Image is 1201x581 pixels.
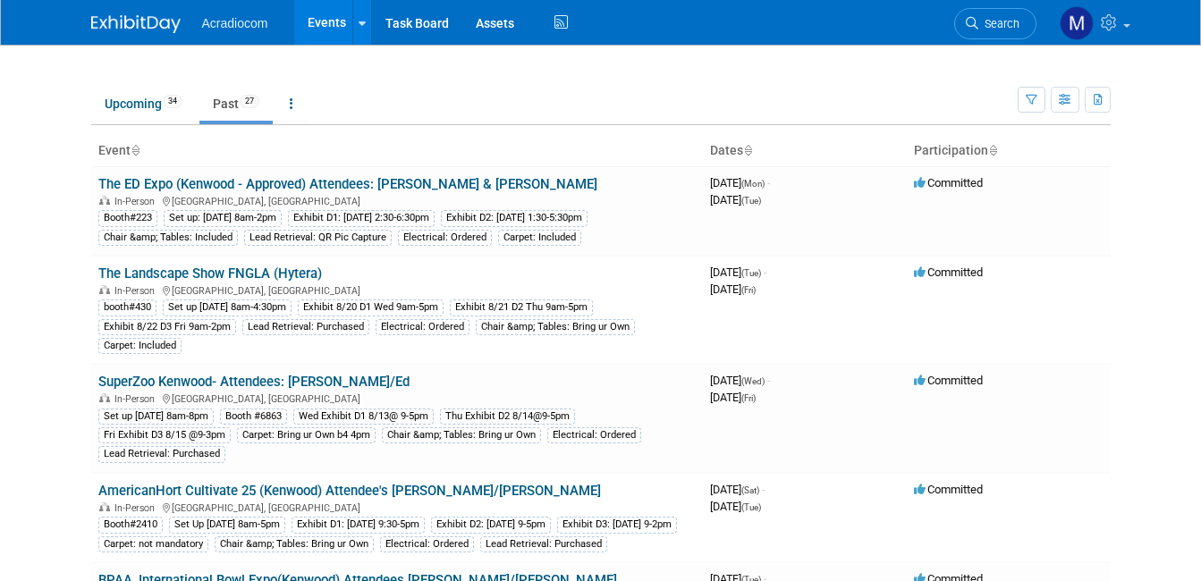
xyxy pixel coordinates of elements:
span: [DATE] [710,176,770,189]
span: (Fri) [741,393,756,403]
a: The Landscape Show FNGLA (Hytera) [98,265,322,282]
th: Event [91,136,703,166]
span: Committed [914,265,983,279]
div: Fri Exhibit D3 8/15 @9-3pm [98,427,231,443]
div: [GEOGRAPHIC_DATA], [GEOGRAPHIC_DATA] [98,282,696,297]
div: Lead Retrieval: Purchased [98,446,225,462]
div: Wed Exhibit D1 8/13@ 9-5pm [293,408,434,425]
div: Carpet: not mandatory [98,536,208,552]
img: In-Person Event [99,285,110,294]
div: [GEOGRAPHIC_DATA], [GEOGRAPHIC_DATA] [98,193,696,207]
div: Lead Retrieval: Purchased [480,536,607,552]
div: Exhibit D1: [DATE] 9:30-5pm [292,517,425,533]
div: Electrical: Ordered [376,319,469,335]
div: Carpet: Included [498,230,581,246]
div: Electrical: Ordered [398,230,492,246]
span: In-Person [114,393,160,405]
a: AmericanHort Cultivate 25 (Kenwood) Attendee's [PERSON_NAME]/[PERSON_NAME] [98,483,601,499]
div: Electrical: Ordered [547,427,641,443]
span: (Fri) [741,285,756,295]
a: Upcoming34 [91,87,196,121]
span: (Mon) [741,179,765,189]
th: Dates [703,136,907,166]
a: The ED Expo (Kenwood - Approved) Attendees: [PERSON_NAME] & [PERSON_NAME] [98,176,597,192]
span: 34 [163,95,182,108]
span: Committed [914,176,983,189]
div: Thu Exhibit D2 8/14@9-5pm [440,408,575,425]
div: Chair &amp; Tables: Included [98,230,238,246]
div: Exhibit D2: [DATE] 9-5pm [431,517,551,533]
div: Exhibit D3: [DATE] 9-2pm [557,517,677,533]
div: booth#430 [98,299,156,316]
span: - [764,265,766,279]
span: [DATE] [710,282,756,296]
span: [DATE] [710,483,765,496]
a: SuperZoo Kenwood- Attendees: [PERSON_NAME]/Ed [98,374,410,390]
a: Sort by Participation Type [988,143,997,157]
div: Set up [DATE] 8am-8pm [98,408,214,425]
span: (Wed) [741,376,765,386]
a: Search [954,8,1036,39]
span: Committed [914,483,983,496]
div: Chair &amp; Tables: Bring ur Own [382,427,541,443]
span: In-Person [114,196,160,207]
img: In-Person Event [99,393,110,402]
div: Chair &amp; Tables: Bring ur Own [476,319,635,335]
div: Set up: [DATE] 8am-2pm [164,210,282,226]
div: Electrical: Ordered [380,536,474,552]
div: [GEOGRAPHIC_DATA], [GEOGRAPHIC_DATA] [98,391,696,405]
span: (Tue) [741,196,761,206]
span: [DATE] [710,500,761,513]
div: Chair &amp; Tables: Bring ur Own [215,536,374,552]
div: Booth #6863 [220,408,287,425]
div: Exhibit D2: [DATE] 1:30-5:30pm [441,210,588,226]
span: [DATE] [710,374,770,387]
div: Set up [DATE] 8am-4:30pm [163,299,292,316]
span: (Tue) [741,268,761,278]
span: - [767,374,770,387]
span: - [762,483,765,496]
span: Committed [914,374,983,387]
span: (Tue) [741,502,761,512]
a: Sort by Start Date [743,143,752,157]
div: Exhibit 8/22 D3 Fri 9am-2pm [98,319,236,335]
div: Set Up [DATE] 8am-5pm [169,517,285,533]
div: Exhibit 8/20 D1 Wed 9am-5pm [298,299,444,316]
span: In-Person [114,285,160,297]
div: Booth#2410 [98,517,163,533]
span: In-Person [114,502,160,514]
div: [GEOGRAPHIC_DATA], [GEOGRAPHIC_DATA] [98,500,696,514]
span: [DATE] [710,391,756,404]
th: Participation [907,136,1111,166]
span: Acradiocom [202,16,268,30]
img: ExhibitDay [91,15,181,33]
span: - [767,176,770,189]
img: In-Person Event [99,196,110,205]
div: Lead Retrieval: QR Pic Capture [244,230,392,246]
span: (Sat) [741,485,759,495]
div: Lead Retrieval: Purchased [242,319,369,335]
img: Mike Pascuzzi [1060,6,1094,40]
div: Carpet: Bring ur Own b4 4pm [237,427,376,443]
span: [DATE] [710,265,766,279]
img: In-Person Event [99,502,110,511]
div: Exhibit 8/21 D2 Thu 9am-5pm [450,299,593,316]
div: Exhibit D1: [DATE] 2:30-6:30pm [288,210,435,226]
a: Past27 [199,87,273,121]
span: [DATE] [710,193,761,206]
span: Search [978,17,1019,30]
span: 27 [240,95,259,108]
a: Sort by Event Name [131,143,140,157]
div: Booth#223 [98,210,157,226]
div: Carpet: Included [98,338,182,354]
